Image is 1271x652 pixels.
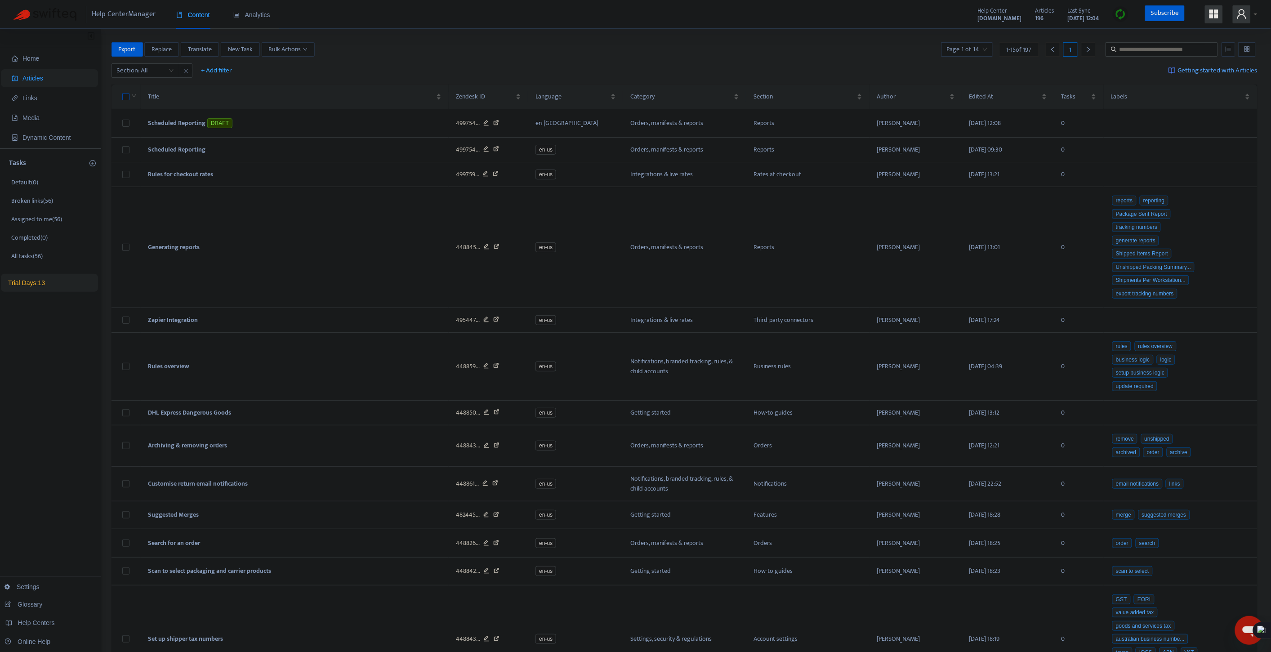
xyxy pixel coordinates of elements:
span: Scheduled Reporting [148,144,205,155]
span: Suggested Merges [148,509,199,520]
span: Media [22,114,40,121]
span: 448842 ... [456,566,480,576]
span: Title [148,92,434,102]
span: en-us [535,441,556,451]
a: [DOMAIN_NAME] [978,13,1022,23]
td: 0 [1054,558,1104,586]
span: New Task [228,45,253,54]
span: export tracking numbers [1112,289,1177,299]
span: area-chart [233,12,240,18]
span: Links [22,94,37,102]
span: [DATE] 13:01 [969,242,1000,252]
td: 0 [1054,425,1104,467]
img: image-link [1168,67,1176,74]
td: 0 [1054,308,1104,333]
span: generate reports [1112,236,1159,246]
span: book [176,12,183,18]
td: en-[GEOGRAPHIC_DATA] [528,109,623,138]
td: [PERSON_NAME] [870,109,962,138]
td: 0 [1054,138,1104,162]
span: order [1112,538,1132,548]
span: 1 - 15 of 197 [1007,45,1032,54]
span: Set up shipper tax numbers [148,634,223,644]
span: 448850 ... [456,408,480,418]
span: Scheduled Reporting [148,118,205,128]
td: Orders [746,425,870,467]
span: goods and services tax [1112,621,1175,631]
td: 0 [1054,333,1104,401]
p: Completed ( 0 ) [11,233,48,242]
span: Help Centers [18,619,55,626]
span: Package Sent Report [1112,209,1171,219]
td: 0 [1054,529,1104,558]
span: 448845 ... [456,242,480,252]
td: How-to guides [746,558,870,586]
span: [DATE] 18:25 [969,538,1001,548]
span: [DATE] 04:39 [969,361,1003,371]
span: 499754 ... [456,118,480,128]
th: Edited At [962,85,1054,109]
button: + Add filter [195,63,239,78]
span: tracking numbers [1112,222,1161,232]
span: business logic [1112,355,1153,365]
span: archived [1112,447,1140,457]
span: [DATE] 17:24 [969,315,1000,325]
a: Online Help [4,638,50,645]
td: 0 [1054,401,1104,425]
span: Analytics [233,11,270,18]
span: merge [1112,510,1135,520]
span: email notifications [1112,479,1162,489]
td: Integrations & live rates [623,308,746,333]
td: Reports [746,138,870,162]
span: Last Sync [1068,6,1091,16]
span: en-us [535,145,556,155]
td: Rates at checkout [746,162,870,187]
span: GST [1112,594,1131,604]
span: user [1236,9,1247,19]
td: How-to guides [746,401,870,425]
span: [DATE] 13:21 [969,169,1000,179]
span: Language [535,92,609,102]
span: update required [1112,381,1157,391]
td: Features [746,501,870,530]
td: Orders, manifests & reports [623,425,746,467]
span: Zapier Integration [148,315,198,325]
button: New Task [221,42,260,57]
th: Tasks [1054,85,1104,109]
span: Generating reports [148,242,200,252]
td: Business rules [746,333,870,401]
img: sync.dc5367851b00ba804db3.png [1115,9,1126,20]
span: 448843 ... [456,634,480,644]
td: 0 [1054,109,1104,138]
span: 448861 ... [456,479,479,489]
span: Dynamic Content [22,134,71,141]
span: unshipped [1141,434,1173,444]
span: value added tax [1112,607,1158,617]
strong: [DATE] 12:04 [1068,13,1099,23]
span: Getting started with Articles [1178,66,1258,76]
span: Archiving & removing orders [148,440,227,451]
span: Help Center [978,6,1008,16]
span: Shipped Items Report [1112,249,1172,259]
td: Getting started [623,558,746,586]
span: Tasks [1061,92,1089,102]
span: [DATE] 18:28 [969,509,1001,520]
td: Reports [746,187,870,308]
span: 448843 ... [456,441,480,451]
span: Articles [1035,6,1054,16]
td: Orders, manifests & reports [623,529,746,558]
span: down [303,47,308,52]
span: Replace [152,45,172,54]
iframe: Button to launch messaging window [1235,616,1264,645]
span: scan to select [1112,566,1152,576]
span: en-us [535,242,556,252]
button: Translate [181,42,219,57]
p: Default ( 0 ) [11,178,38,187]
span: Home [22,55,39,62]
span: Rules for checkout rates [148,169,213,179]
span: suggested merges [1138,510,1190,520]
span: Rules overview [148,361,189,371]
span: 482445 ... [456,510,480,520]
span: Category [630,92,732,102]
